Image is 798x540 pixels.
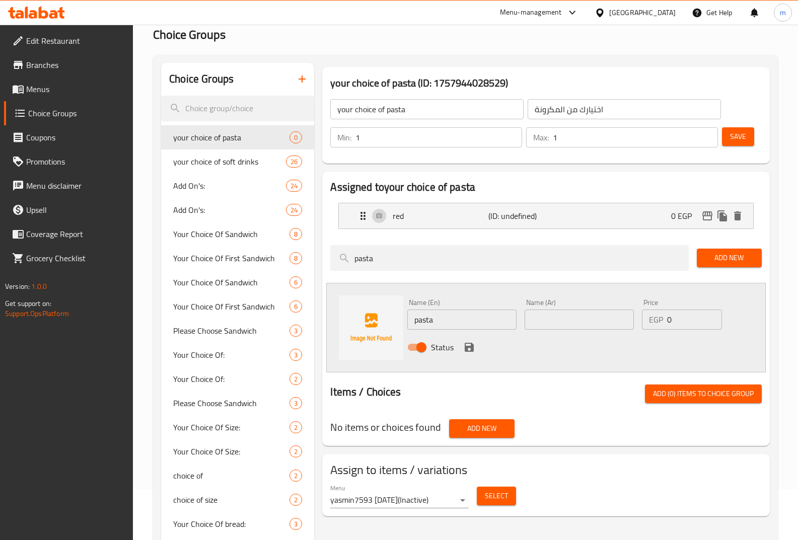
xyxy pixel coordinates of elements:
[730,130,746,143] span: Save
[31,280,47,293] span: 1.0.0
[485,490,508,502] span: Select
[700,208,715,223] button: edit
[153,23,226,46] span: Choice Groups
[653,388,754,400] span: Add (0) items to choice group
[5,307,69,320] a: Support.OpsPlatform
[173,204,286,216] span: Add On's:
[330,245,688,271] input: search
[161,439,314,464] div: Your Choice Of Size:2
[173,470,289,482] span: choice of
[289,349,302,361] div: Choices
[26,180,125,192] span: Menu disclaimer
[169,71,234,87] h2: Choice Groups
[286,156,302,168] div: Choices
[290,278,302,287] span: 6
[173,349,289,361] span: Your Choice Of:
[173,300,289,313] span: Your Choice Of First Sandwich
[645,384,762,403] button: Add (0) items to choice group
[337,131,351,143] p: Min:
[500,7,562,19] div: Menu-management
[4,174,133,198] a: Menu disclaimer
[173,325,289,337] span: Please Choose Sandwich
[26,131,125,143] span: Coupons
[407,310,517,330] input: Enter name En
[161,319,314,343] div: Please Choose Sandwich3
[286,157,302,167] span: 26
[477,487,516,505] button: Select
[290,471,302,481] span: 2
[4,198,133,222] a: Upsell
[286,204,302,216] div: Choices
[290,423,302,432] span: 2
[161,464,314,488] div: choice of2
[173,421,289,433] span: Your Choice Of Size:
[161,222,314,246] div: Your Choice Of Sandwich8
[289,252,302,264] div: Choices
[289,397,302,409] div: Choices
[173,494,289,506] span: choice of size
[289,494,302,506] div: Choices
[26,228,125,240] span: Coverage Report
[290,326,302,336] span: 3
[173,156,286,168] span: your choice of soft drinks
[533,131,549,143] p: Max:
[161,149,314,174] div: your choice of soft drinks26
[671,210,700,222] p: 0 EGP
[161,174,314,198] div: Add On's:24
[161,246,314,270] div: Your Choice Of First Sandwich8
[161,512,314,536] div: Your Choice Of bread:3
[161,96,314,121] input: search
[488,210,552,222] p: (ID: undefined)
[289,445,302,457] div: Choices
[730,208,745,223] button: delete
[173,518,289,530] span: Your Choice Of bread:
[393,210,488,222] p: red
[457,422,506,435] span: Add New
[173,276,289,288] span: Your Choice Of Sandwich
[28,107,125,119] span: Choice Groups
[780,7,786,18] span: m
[289,325,302,337] div: Choices
[4,29,133,53] a: Edit Restaurant
[173,131,289,143] span: your choice of pasta
[715,208,730,223] button: duplicate
[161,415,314,439] div: Your Choice Of Size:2
[161,198,314,222] div: Add On's:24
[4,246,133,270] a: Grocery Checklist
[26,204,125,216] span: Upsell
[26,156,125,168] span: Promotions
[161,488,314,512] div: choice of size2
[4,149,133,174] a: Promotions
[173,180,286,192] span: Add On's:
[449,419,514,438] button: Add New
[330,419,441,435] h3: No items or choices found
[26,59,125,71] span: Branches
[5,297,51,310] span: Get support on:
[161,391,314,415] div: Please Choose Sandwich3
[173,252,289,264] span: Your Choice Of First Sandwich
[330,199,762,233] li: Expand
[339,203,753,228] div: Expand
[609,7,676,18] div: [GEOGRAPHIC_DATA]
[330,75,762,91] h3: your choice of pasta (ID: 1757944028529)
[26,83,125,95] span: Menus
[722,127,754,146] button: Save
[290,229,302,239] span: 8
[289,131,302,143] div: Choices
[289,300,302,313] div: Choices
[290,399,302,408] span: 3
[290,254,302,263] span: 8
[289,228,302,240] div: Choices
[26,35,125,47] span: Edit Restaurant
[286,181,302,191] span: 24
[173,228,289,240] span: Your Choice Of Sandwich
[286,205,302,215] span: 24
[705,252,754,264] span: Add New
[431,341,454,353] span: Status
[26,252,125,264] span: Grocery Checklist
[173,373,289,385] span: Your Choice Of:
[4,77,133,101] a: Menus
[289,373,302,385] div: Choices
[667,310,722,330] input: Please enter price
[290,133,302,142] span: 0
